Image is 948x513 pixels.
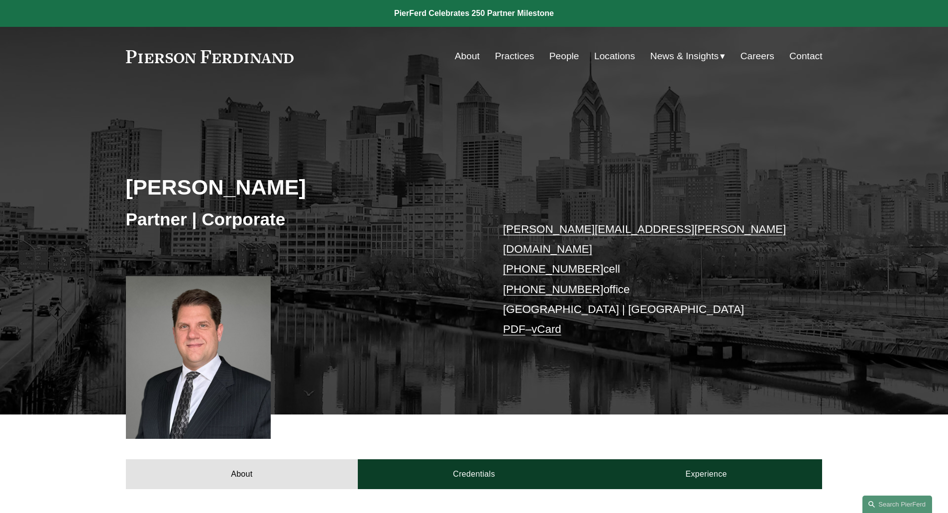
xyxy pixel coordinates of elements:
[549,47,579,66] a: People
[455,47,480,66] a: About
[789,47,822,66] a: Contact
[531,323,561,335] a: vCard
[495,47,534,66] a: Practices
[590,459,823,489] a: Experience
[650,48,719,65] span: News & Insights
[503,283,604,296] a: [PHONE_NUMBER]
[503,263,604,275] a: [PHONE_NUMBER]
[126,459,358,489] a: About
[594,47,635,66] a: Locations
[503,223,786,255] a: [PERSON_NAME][EMAIL_ADDRESS][PERSON_NAME][DOMAIN_NAME]
[503,323,526,335] a: PDF
[358,459,590,489] a: Credentials
[503,219,793,340] p: cell office [GEOGRAPHIC_DATA] | [GEOGRAPHIC_DATA] –
[126,208,474,230] h3: Partner | Corporate
[650,47,726,66] a: folder dropdown
[126,174,474,200] h2: [PERSON_NAME]
[740,47,774,66] a: Careers
[862,496,932,513] a: Search this site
